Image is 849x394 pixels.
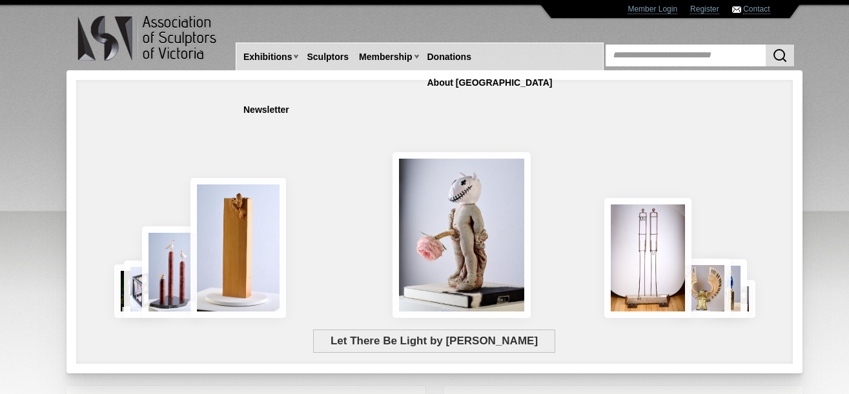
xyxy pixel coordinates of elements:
[354,45,417,69] a: Membership
[238,45,297,69] a: Exhibitions
[772,48,788,63] img: Search
[743,5,770,14] a: Contact
[393,152,531,318] img: Let There Be Light
[690,5,719,14] a: Register
[422,71,558,95] a: About [GEOGRAPHIC_DATA]
[77,13,219,64] img: logo.png
[190,178,286,318] img: Little Frog. Big Climb
[673,259,730,318] img: Lorica Plumata (Chrysus)
[302,45,354,69] a: Sculptors
[238,98,294,122] a: Newsletter
[422,45,476,69] a: Donations
[732,6,741,13] img: Contact ASV
[628,5,677,14] a: Member Login
[313,330,555,353] span: Let There Be Light by [PERSON_NAME]
[604,198,691,318] img: Swingers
